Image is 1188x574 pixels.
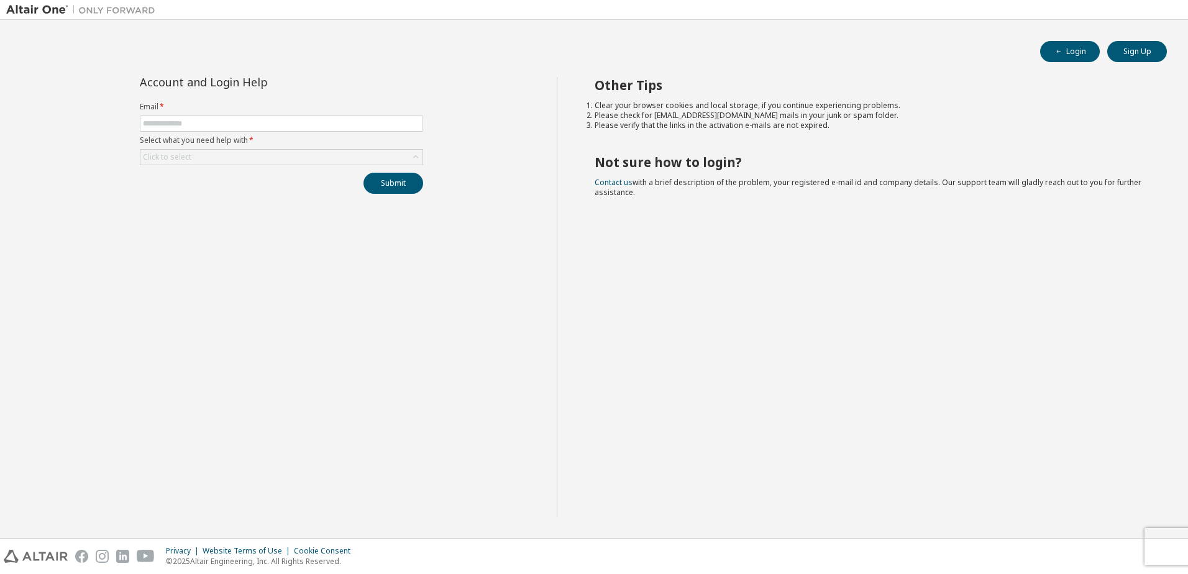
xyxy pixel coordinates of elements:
img: youtube.svg [137,550,155,563]
button: Sign Up [1107,41,1167,62]
div: Account and Login Help [140,77,367,87]
h2: Other Tips [595,77,1145,93]
button: Login [1040,41,1100,62]
span: with a brief description of the problem, your registered e-mail id and company details. Our suppo... [595,177,1141,198]
li: Please verify that the links in the activation e-mails are not expired. [595,121,1145,130]
label: Email [140,102,423,112]
div: Click to select [140,150,423,165]
img: facebook.svg [75,550,88,563]
div: Click to select [143,152,191,162]
img: Altair One [6,4,162,16]
div: Website Terms of Use [203,546,294,556]
div: Cookie Consent [294,546,358,556]
div: Privacy [166,546,203,556]
button: Submit [363,173,423,194]
img: instagram.svg [96,550,109,563]
li: Please check for [EMAIL_ADDRESS][DOMAIN_NAME] mails in your junk or spam folder. [595,111,1145,121]
li: Clear your browser cookies and local storage, if you continue experiencing problems. [595,101,1145,111]
p: © 2025 Altair Engineering, Inc. All Rights Reserved. [166,556,358,567]
label: Select what you need help with [140,135,423,145]
h2: Not sure how to login? [595,154,1145,170]
img: altair_logo.svg [4,550,68,563]
img: linkedin.svg [116,550,129,563]
a: Contact us [595,177,633,188]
